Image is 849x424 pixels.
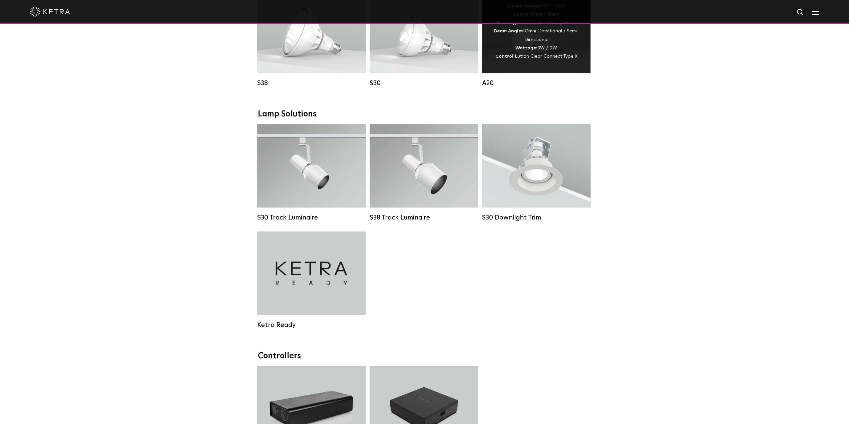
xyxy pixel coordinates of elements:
[30,7,70,17] img: ketra-logo-2019-white
[492,2,580,61] div: 600 / 800 White / Black E26 Edison Base / GU24 Omni-Directional / Semi-Directional 8W / 9W
[370,79,478,87] div: S30
[370,124,478,222] a: S38 Track Luminaire Lumen Output:1100Colors:White / BlackBeam Angles:10° / 25° / 40° / 60°Wattage...
[796,8,805,17] img: search icon
[495,54,515,59] strong: Control:
[482,124,590,222] a: S30 Downlight Trim S30 Downlight Trim
[812,8,819,15] img: Hamburger%20Nav.svg
[482,214,590,222] div: S30 Downlight Trim
[257,79,366,87] div: S38
[482,79,590,87] div: A20
[494,29,525,33] strong: Beam Angles:
[257,232,366,329] a: Ketra Ready Ketra Ready
[370,214,478,222] div: S38 Track Luminaire
[258,109,591,119] div: Lamp Solutions
[515,46,537,50] strong: Wattage:
[257,214,366,222] div: S30 Track Luminaire
[257,124,366,222] a: S30 Track Luminaire Lumen Output:1100Colors:White / BlackBeam Angles:15° / 25° / 40° / 60° / 90°W...
[515,54,577,59] span: Lutron Clear Connect Type X
[258,351,591,361] div: Controllers
[257,321,366,329] div: Ketra Ready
